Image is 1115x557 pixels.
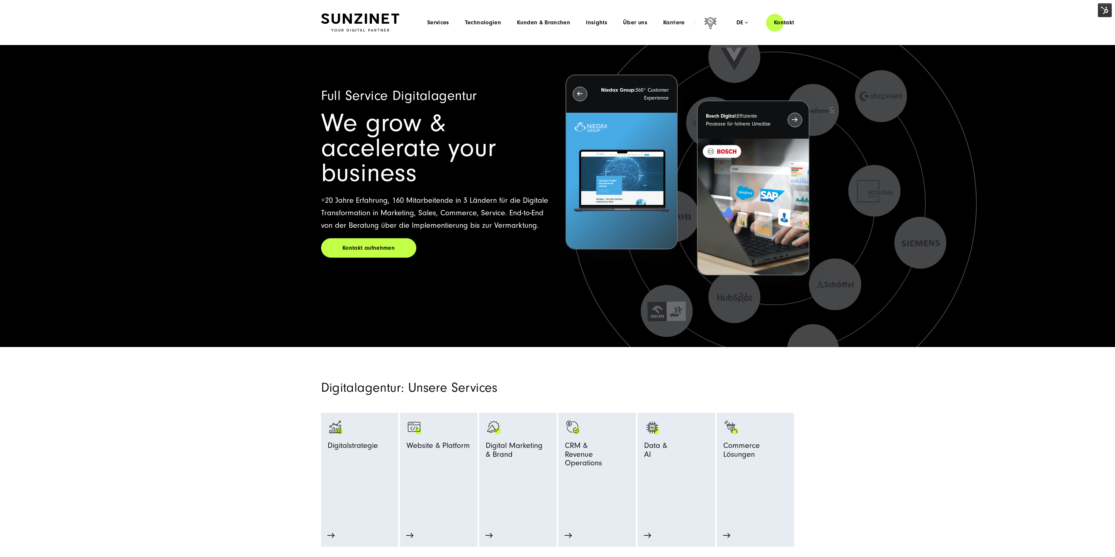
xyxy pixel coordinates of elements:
p: Effiziente Prozesse für höhere Umsätze [706,112,776,128]
span: Digital Marketing & Brand [486,441,543,462]
a: Technologien [465,19,501,26]
span: Commerce Lösungen [723,441,788,462]
img: SUNZINET Full Service Digital Agentur [321,13,399,32]
img: Letztes Projekt von Niedax. Ein Laptop auf dem die Niedax Website geöffnet ist, auf blauem Hinter... [566,113,677,249]
a: Kunden & Branchen [517,19,570,26]
span: Website & Platform [407,441,470,453]
a: Symbol mit einem Haken und einem Dollarzeichen. monetization-approve-business-products_white CRM ... [565,419,629,516]
p: +20 Jahre Erfahrung, 160 Mitarbeitende in 3 Ländern für die Digitale Transformation in Marketing,... [321,194,550,232]
a: KI KI Data &AI [644,419,708,502]
img: HubSpot Tools Menu Toggle [1098,3,1112,17]
p: 360° Customer Experience [599,86,669,102]
span: Data & AI [644,441,667,462]
button: Bosch Digital:Effiziente Prozesse für höhere Umsätze BOSCH - Kundeprojekt - Digital Transformatio... [697,101,809,276]
span: CRM & Revenue Operations [565,441,629,470]
a: Kontakt aufnehmen [321,238,416,258]
a: Kontakt [766,13,802,32]
strong: Niedax Group: [601,87,636,93]
a: advertising-megaphone-business-products_black advertising-megaphone-business-products_white Digit... [486,419,550,502]
a: Karriere [663,19,685,26]
strong: Bosch Digital: [706,113,737,119]
div: de [736,19,748,26]
a: Bild eines Fingers, der auf einen schwarzen Einkaufswagen mit grünen Akzenten klickt: Digitalagen... [723,419,788,516]
a: Insights [586,19,607,26]
span: Full Service Digitalagentur [321,88,477,104]
h2: Digitalagentur: Unsere Services [321,380,633,396]
a: Services [427,19,449,26]
span: Digitalstrategie [328,441,378,453]
button: Niedax Group:360° Customer Experience Letztes Projekt von Niedax. Ein Laptop auf dem die Niedax W... [566,75,678,250]
a: Über uns [623,19,647,26]
a: analytics-graph-bar-business analytics-graph-bar-business_white Digitalstrategie [328,419,392,516]
a: Browser Symbol als Zeichen für Web Development - Digitalagentur SUNZINET programming-browser-prog... [407,419,471,516]
img: BOSCH - Kundeprojekt - Digital Transformation Agentur SUNZINET [698,139,808,275]
h1: We grow & accelerate your business [321,111,550,186]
